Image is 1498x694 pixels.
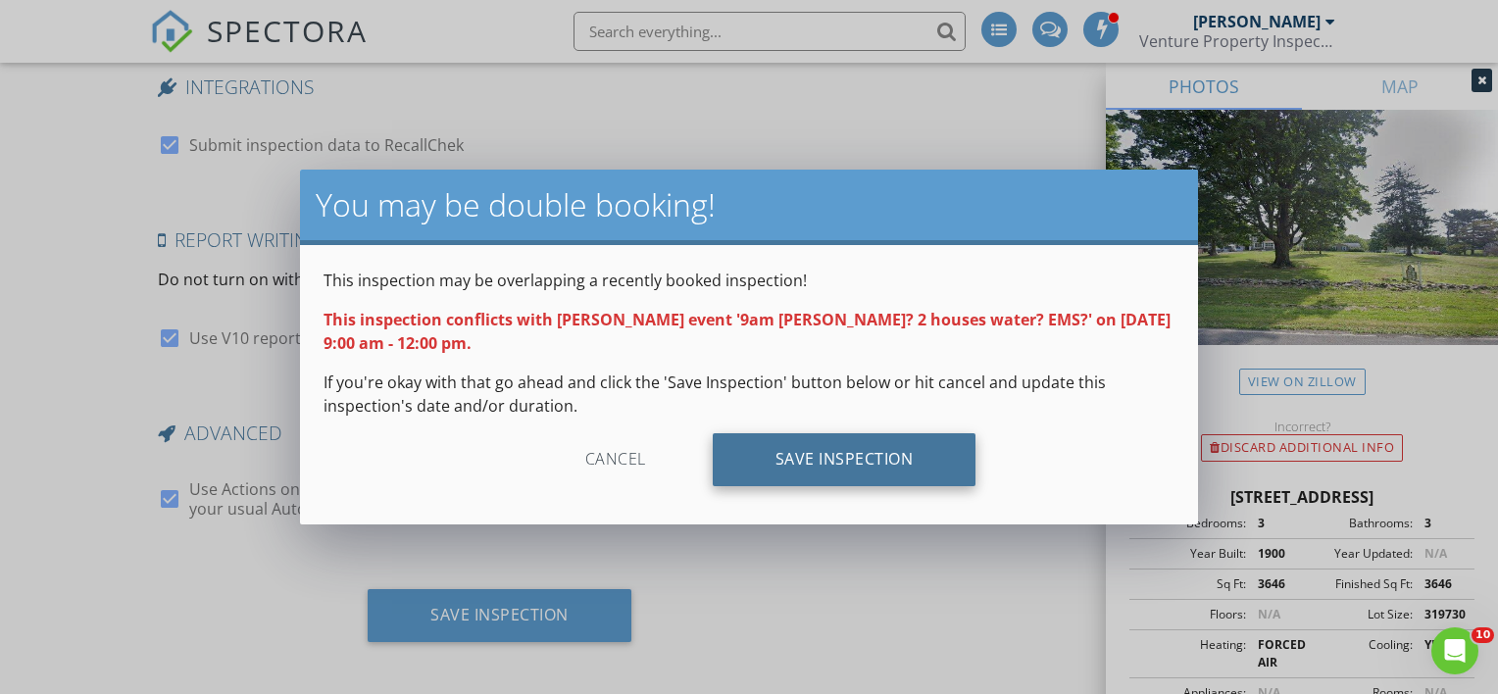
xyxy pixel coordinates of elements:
div: Save Inspection [713,433,976,486]
strong: This inspection conflicts with [PERSON_NAME] event '9am [PERSON_NAME]? 2 houses water? EMS?' on [... [324,309,1171,354]
h2: You may be double booking! [316,185,1183,224]
iframe: Intercom live chat [1431,627,1478,674]
p: This inspection may be overlapping a recently booked inspection! [324,269,1175,292]
span: 10 [1472,627,1494,643]
p: If you're okay with that go ahead and click the 'Save Inspection' button below or hit cancel and ... [324,371,1175,418]
div: Cancel [523,433,709,486]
